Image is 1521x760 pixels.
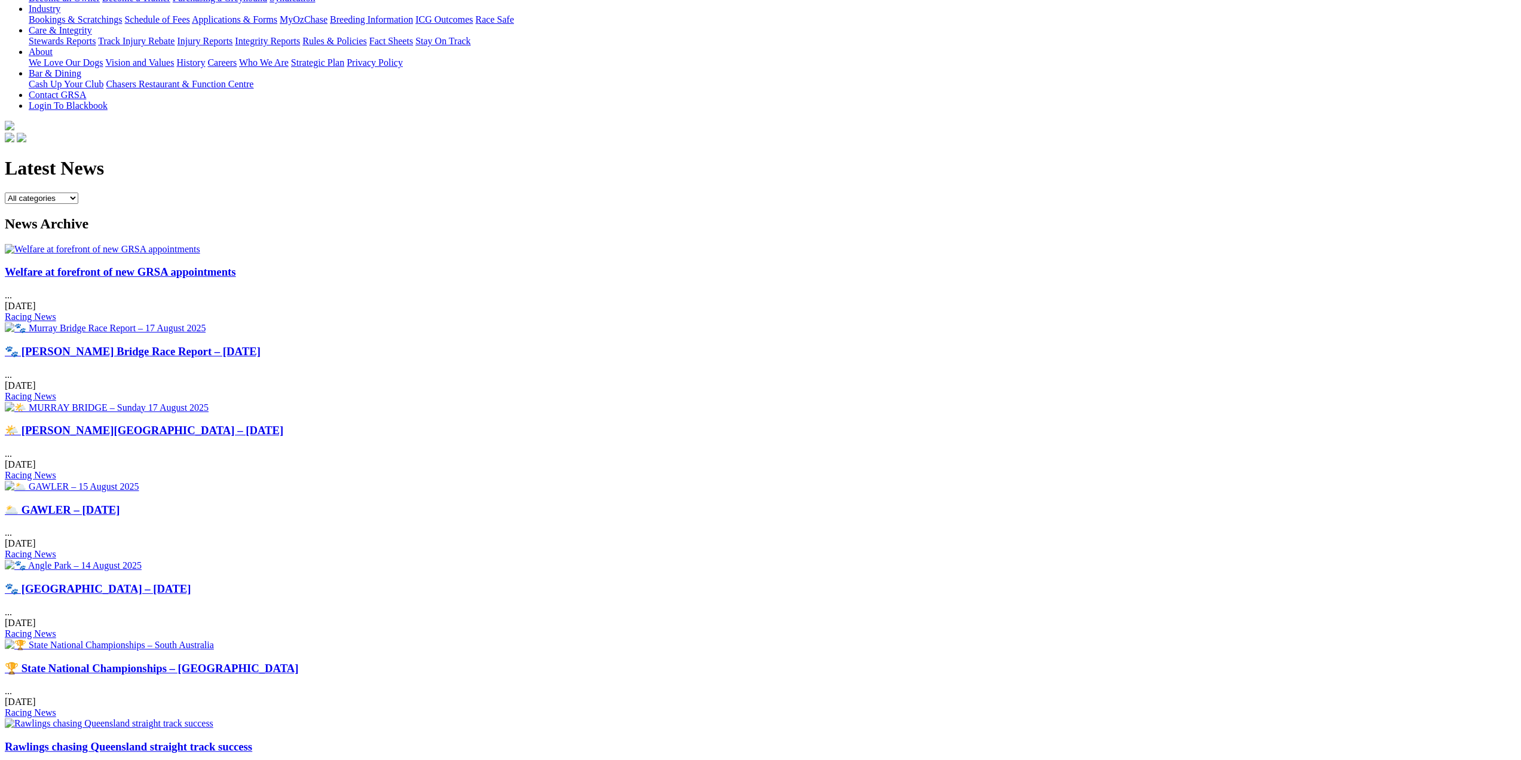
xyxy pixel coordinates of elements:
[5,707,56,718] a: Racing News
[5,697,36,707] span: [DATE]
[235,36,300,46] a: Integrity Reports
[5,538,36,548] span: [DATE]
[5,618,36,628] span: [DATE]
[5,391,56,401] a: Racing News
[207,57,237,68] a: Careers
[17,133,26,142] img: twitter.svg
[280,14,328,25] a: MyOzChase
[5,133,14,142] img: facebook.svg
[5,459,36,469] span: [DATE]
[5,639,214,651] img: 🏆 State National Championships – South Australia
[5,345,261,358] a: 🐾 [PERSON_NAME] Bridge Race Report – [DATE]
[5,121,14,130] img: logo-grsa-white.png
[5,244,200,255] img: Welfare at forefront of new GRSA appointments
[5,216,1516,232] h2: News Archive
[29,90,86,100] a: Contact GRSA
[29,4,60,14] a: Industry
[5,301,36,311] span: [DATE]
[29,25,92,35] a: Care & Integrity
[29,14,122,25] a: Bookings & Scratchings
[98,36,175,46] a: Track Injury Rebate
[29,14,1516,25] div: Industry
[29,68,81,78] a: Bar & Dining
[29,57,1516,68] div: About
[5,582,191,595] a: 🐾 [GEOGRAPHIC_DATA] – [DATE]
[5,345,1516,402] div: ...
[415,14,473,25] a: ICG Outcomes
[5,662,1516,719] div: ...
[29,100,108,111] a: Login To Blackbook
[475,14,513,25] a: Race Safe
[5,470,56,480] a: Racing News
[5,424,1516,481] div: ...
[5,549,56,559] a: Racing News
[302,36,367,46] a: Rules & Policies
[5,265,1516,322] div: ...
[5,424,283,437] a: 🌤️ [PERSON_NAME][GEOGRAPHIC_DATA] – [DATE]
[177,36,232,46] a: Injury Reports
[5,402,209,413] img: 🌤️ MURRAY BRIDGE – Sunday 17 August 2025
[5,322,206,334] img: 🐾 Murray Bridge Race Report – 17 August 2025
[192,14,277,25] a: Applications & Forms
[106,79,253,89] a: Chasers Restaurant & Function Centre
[5,662,299,674] a: 🏆 State National Championships – [GEOGRAPHIC_DATA]
[5,503,120,516] a: 🌥️ GAWLER – [DATE]
[5,503,1516,560] div: ...
[5,265,236,278] a: Welfare at forefront of new GRSA appointments
[5,560,142,571] img: 🐾 Angle Park – 14 August 2025
[29,36,96,46] a: Stewards Reports
[29,57,103,68] a: We Love Our Dogs
[5,582,1516,639] div: ...
[5,312,56,322] a: Racing News
[29,36,1516,47] div: Care & Integrity
[5,628,56,639] a: Racing News
[5,380,36,390] span: [DATE]
[5,157,1516,179] h1: Latest News
[176,57,205,68] a: History
[415,36,470,46] a: Stay On Track
[239,57,289,68] a: Who We Are
[29,79,103,89] a: Cash Up Your Club
[369,36,413,46] a: Fact Sheets
[347,57,403,68] a: Privacy Policy
[5,718,213,729] img: Rawlings chasing Queensland straight track success
[5,740,252,753] a: Rawlings chasing Queensland straight track success
[291,57,344,68] a: Strategic Plan
[105,57,174,68] a: Vision and Values
[29,47,53,57] a: About
[124,14,189,25] a: Schedule of Fees
[29,79,1516,90] div: Bar & Dining
[330,14,413,25] a: Breeding Information
[5,481,139,492] img: 🌥️ GAWLER – 15 August 2025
